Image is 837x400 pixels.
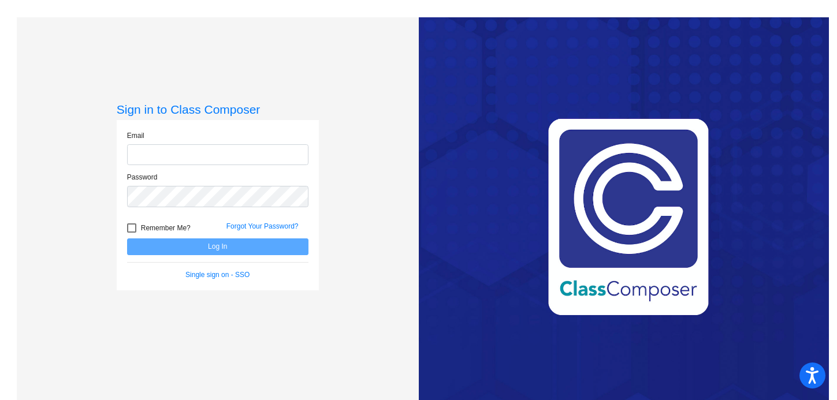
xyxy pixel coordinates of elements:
[127,172,158,182] label: Password
[185,271,250,279] a: Single sign on - SSO
[127,238,308,255] button: Log In
[141,221,191,235] span: Remember Me?
[117,102,319,117] h3: Sign in to Class Composer
[226,222,299,230] a: Forgot Your Password?
[127,130,144,141] label: Email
